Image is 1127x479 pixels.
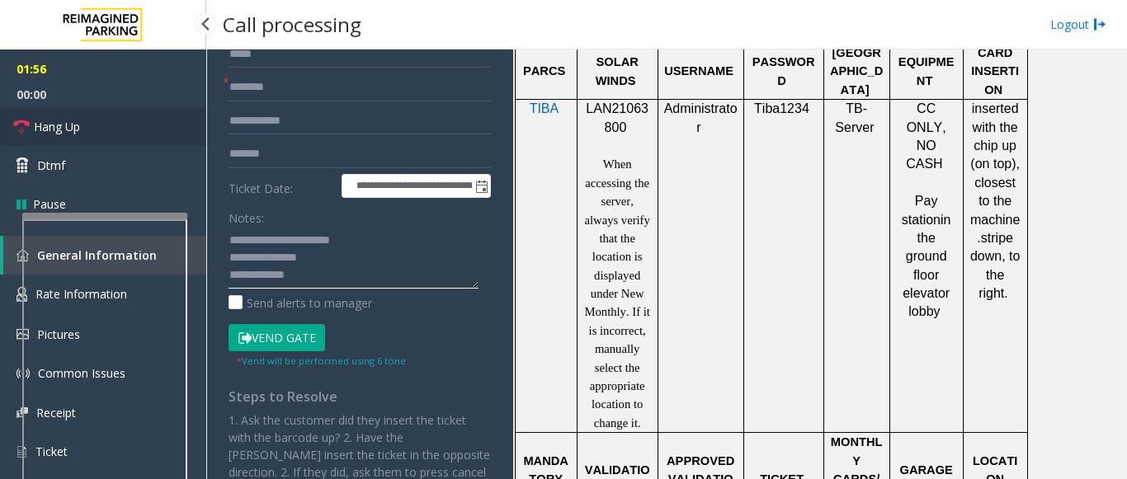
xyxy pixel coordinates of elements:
[586,101,648,134] span: LAN21063800
[530,101,559,115] span: TIBA
[229,389,491,405] h4: Steps to Resolve
[830,46,883,96] span: [GEOGRAPHIC_DATA]
[898,55,955,87] span: EQUIPMENT
[37,157,65,174] span: Dtmf
[17,367,30,380] img: 'icon'
[970,231,1020,300] span: stripe down, to the right.
[584,157,649,429] span: When accessing the server, always verify that the location is displayed under New Monthly. If it ...
[229,204,264,227] label: Notes:
[664,64,733,77] span: USERNAME
[752,55,815,87] span: PASSWORD
[523,64,565,77] span: PARCS
[530,102,559,115] a: TIBA
[237,355,406,367] small: Vend will be performed using 6 tone
[215,4,370,45] h3: Call processing
[596,55,639,87] span: SOLAR WINDS
[224,174,337,199] label: Ticket Date:
[835,101,874,134] span: -Server
[17,287,27,302] img: 'icon'
[754,101,809,115] span: Tiba1234
[17,329,29,340] img: 'icon'
[17,444,27,459] img: 'icon'
[17,249,29,261] img: 'icon'
[3,236,206,275] a: General Information
[34,118,80,135] span: Hang Up
[17,407,28,418] img: 'icon'
[846,101,862,115] span: TB
[1050,16,1106,33] a: Logout
[472,175,490,198] span: Toggle popup
[971,46,1019,96] span: CARD INSERTION
[229,294,372,312] label: Send alerts to manager
[33,195,66,213] span: Pause
[1093,16,1106,33] img: logout
[902,194,941,226] span: Pay station
[229,324,325,352] button: Vend Gate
